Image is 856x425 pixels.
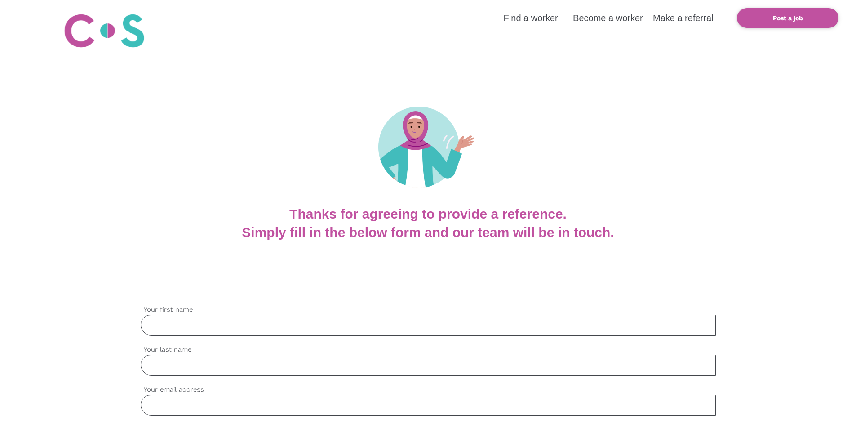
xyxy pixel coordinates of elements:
[141,344,716,355] label: Your last name
[773,14,803,22] b: Post a job
[242,225,614,240] b: Simply fill in the below form and our team will be in touch.
[504,13,558,23] a: Find a worker
[653,13,714,23] a: Make a referral
[141,304,716,315] label: Your first name
[289,206,567,221] b: Thanks for agreeing to provide a reference.
[141,385,716,395] label: Your email address
[573,13,643,23] a: Become a worker
[737,8,838,28] a: Post a job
